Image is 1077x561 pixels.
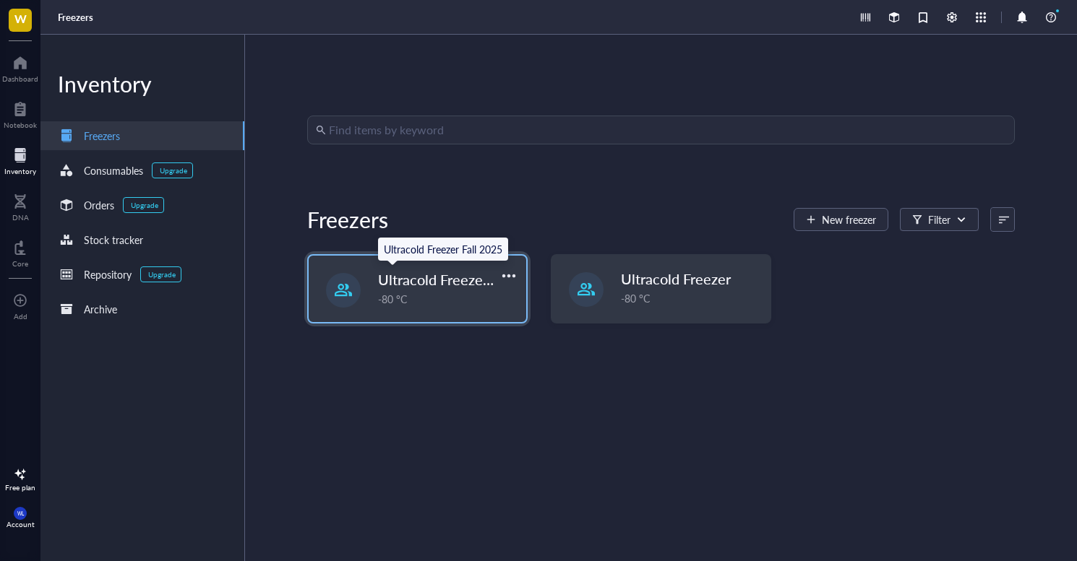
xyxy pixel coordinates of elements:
[40,191,244,219] a: OrdersUpgrade
[84,232,143,248] div: Stock tracker
[384,241,502,257] div: Ultracold Freezer Fall 2025
[84,128,120,144] div: Freezers
[7,520,35,529] div: Account
[12,213,29,222] div: DNA
[378,291,518,307] div: -80 °C
[40,121,244,150] a: Freezers
[14,9,27,27] span: W
[621,290,762,306] div: -80 °C
[40,225,244,254] a: Stock tracker
[822,214,876,225] span: New freezer
[307,205,388,234] div: Freezers
[84,197,114,213] div: Orders
[4,121,37,129] div: Notebook
[12,259,28,268] div: Core
[4,167,36,175] div: Inventory
[148,270,176,279] div: Upgrade
[12,190,29,222] a: DNA
[131,201,158,209] div: Upgrade
[621,269,731,289] span: Ultracold Freezer
[160,166,187,175] div: Upgrade
[2,74,38,83] div: Dashboard
[2,51,38,83] a: Dashboard
[928,212,951,227] div: Filter
[14,312,27,321] div: Add
[84,266,132,282] div: Repository
[84,301,117,317] div: Archive
[84,162,143,178] div: Consumables
[4,97,37,129] a: Notebook
[58,11,96,24] a: Freezers
[5,483,35,492] div: Free plan
[378,269,552,290] span: Ultracold Freezer Fall 2025
[40,260,244,289] a: RepositoryUpgrade
[17,510,23,516] span: WL
[4,144,36,175] a: Inventory
[40,295,244,323] a: Archive
[12,236,28,268] a: Core
[40,156,244,185] a: ConsumablesUpgrade
[794,208,888,231] button: New freezer
[40,69,244,98] div: Inventory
